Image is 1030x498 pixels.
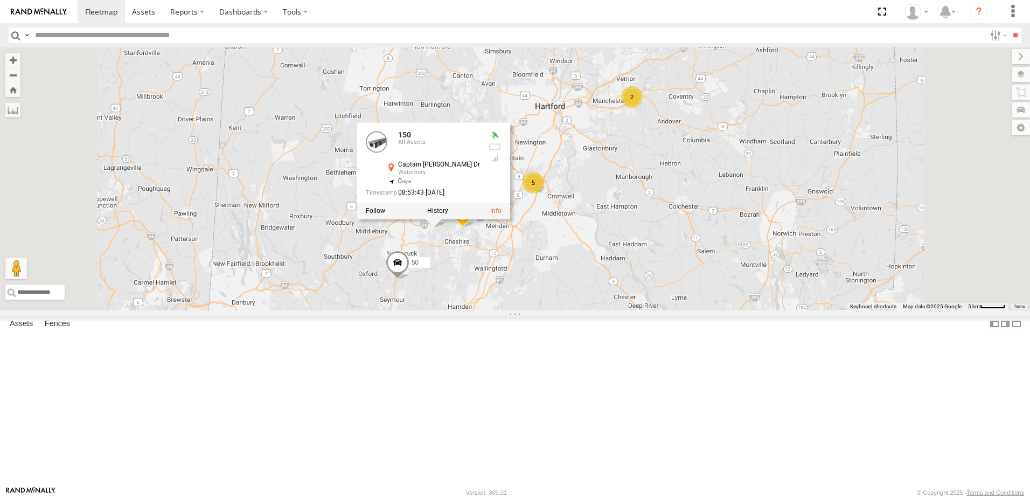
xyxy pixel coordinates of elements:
[23,27,31,43] label: Search Query
[398,130,411,139] a: 150
[1014,305,1025,309] a: Terms (opens in new tab)
[989,316,1000,332] label: Dock Summary Table to the Left
[5,67,20,82] button: Zoom out
[5,102,20,117] label: Measure
[398,169,480,176] div: Waterbury
[489,154,502,163] div: Last Event GSM Signal Strength
[917,489,1024,496] div: © Copyright 2025 -
[427,207,448,215] label: View Asset History
[1000,316,1011,332] label: Dock Summary Table to the Right
[4,316,38,331] label: Assets
[39,316,75,331] label: Fences
[366,207,385,215] label: Realtime tracking of Asset
[412,259,419,267] span: 50
[5,258,27,279] button: Drag Pegman onto the map to open Street View
[621,86,643,108] div: 2
[968,303,980,309] span: 5 km
[850,303,896,310] button: Keyboard shortcuts
[398,161,480,168] div: Captain [PERSON_NAME] Dr
[366,190,480,197] div: Date/time of location update
[398,177,412,185] span: 0
[986,27,1009,43] label: Search Filter Options
[970,3,987,20] i: ?
[903,303,962,309] span: Map data ©2025 Google
[466,489,507,496] div: Version: 309.01
[967,489,1024,496] a: Terms and Conditions
[901,4,932,20] div: Jay Meuse
[6,487,55,498] a: Visit our Website
[1012,120,1030,135] label: Map Settings
[5,53,20,67] button: Zoom in
[11,8,67,16] img: rand-logo.svg
[489,143,502,151] div: No battery health information received from this device.
[366,131,387,153] a: View Asset Details
[5,82,20,97] button: Zoom Home
[1011,316,1022,332] label: Hide Summary Table
[490,207,502,215] a: View Asset Details
[398,140,480,146] div: All Assets
[523,172,544,193] div: 5
[965,303,1008,310] button: Map Scale: 5 km per 43 pixels
[489,131,502,140] div: Valid GPS Fix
